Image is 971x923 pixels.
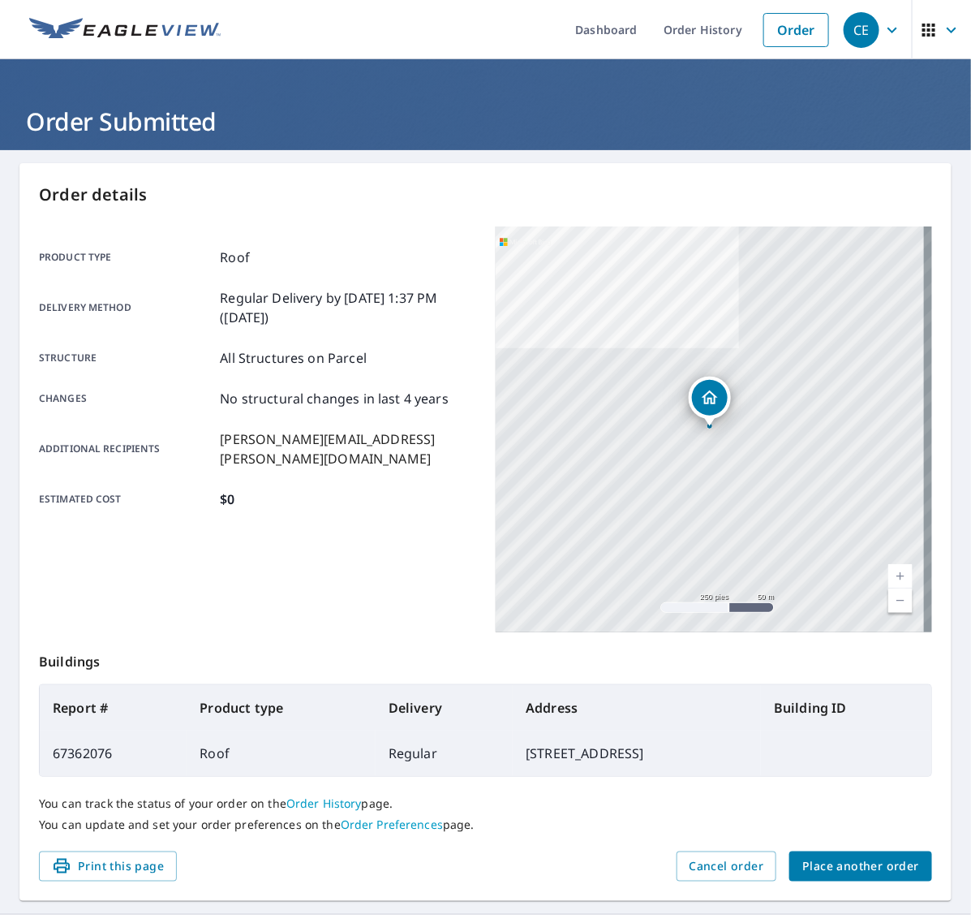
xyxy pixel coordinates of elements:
[39,389,213,408] p: Changes
[187,685,375,731] th: Product type
[513,685,761,731] th: Address
[39,817,932,832] p: You can update and set your order preferences on the page.
[40,731,187,776] td: 67362076
[29,18,221,42] img: EV Logo
[376,685,513,731] th: Delivery
[40,685,187,731] th: Report #
[39,183,932,207] p: Order details
[286,796,362,811] a: Order History
[39,248,213,267] p: Product type
[888,564,913,589] a: Nivel actual 17, ampliar
[220,429,475,468] p: [PERSON_NAME][EMAIL_ADDRESS][PERSON_NAME][DOMAIN_NAME]
[39,490,213,509] p: Estimated cost
[677,852,777,882] button: Cancel order
[39,429,213,468] p: Additional recipients
[802,856,919,877] span: Place another order
[19,105,952,138] h1: Order Submitted
[690,856,764,877] span: Cancel order
[888,589,913,613] a: Nivel actual 17, alejar
[220,490,234,509] p: $0
[761,685,931,731] th: Building ID
[39,852,177,882] button: Print this page
[341,817,443,832] a: Order Preferences
[220,288,475,327] p: Regular Delivery by [DATE] 1:37 PM ([DATE])
[376,731,513,776] td: Regular
[220,389,449,408] p: No structural changes in last 4 years
[220,248,250,267] p: Roof
[844,12,879,48] div: CE
[513,731,761,776] td: [STREET_ADDRESS]
[789,852,932,882] button: Place another order
[187,731,375,776] td: Roof
[52,856,164,877] span: Print this page
[39,796,932,811] p: You can track the status of your order on the page.
[39,632,932,684] p: Buildings
[220,348,367,368] p: All Structures on Parcel
[39,348,213,368] p: Structure
[763,13,829,47] a: Order
[39,288,213,327] p: Delivery method
[689,377,731,427] div: Dropped pin, building 1, Residential property, 67 Cypress Bridge Pl Bear, DE 19701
